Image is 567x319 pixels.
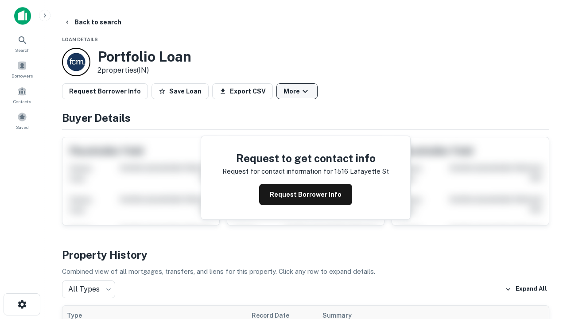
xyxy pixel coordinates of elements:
span: Loan Details [62,37,98,42]
span: Contacts [13,98,31,105]
span: Search [15,47,30,54]
p: 2 properties (IN) [97,65,191,76]
button: More [276,83,318,99]
button: Export CSV [212,83,273,99]
h4: Request to get contact info [222,150,389,166]
iframe: Chat Widget [523,248,567,291]
button: Back to search [60,14,125,30]
h3: Portfolio Loan [97,48,191,65]
div: All Types [62,280,115,298]
p: Request for contact information for [222,166,333,177]
span: Borrowers [12,72,33,79]
img: capitalize-icon.png [14,7,31,25]
h4: Property History [62,247,549,263]
a: Borrowers [3,57,42,81]
span: Saved [16,124,29,131]
button: Request Borrower Info [259,184,352,205]
a: Search [3,31,42,55]
p: Combined view of all mortgages, transfers, and liens for this property. Click any row to expand d... [62,266,549,277]
button: Save Loan [151,83,209,99]
a: Contacts [3,83,42,107]
button: Request Borrower Info [62,83,148,99]
button: Expand All [503,283,549,296]
p: 1516 lafayette st [334,166,389,177]
h4: Buyer Details [62,110,549,126]
a: Saved [3,109,42,132]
